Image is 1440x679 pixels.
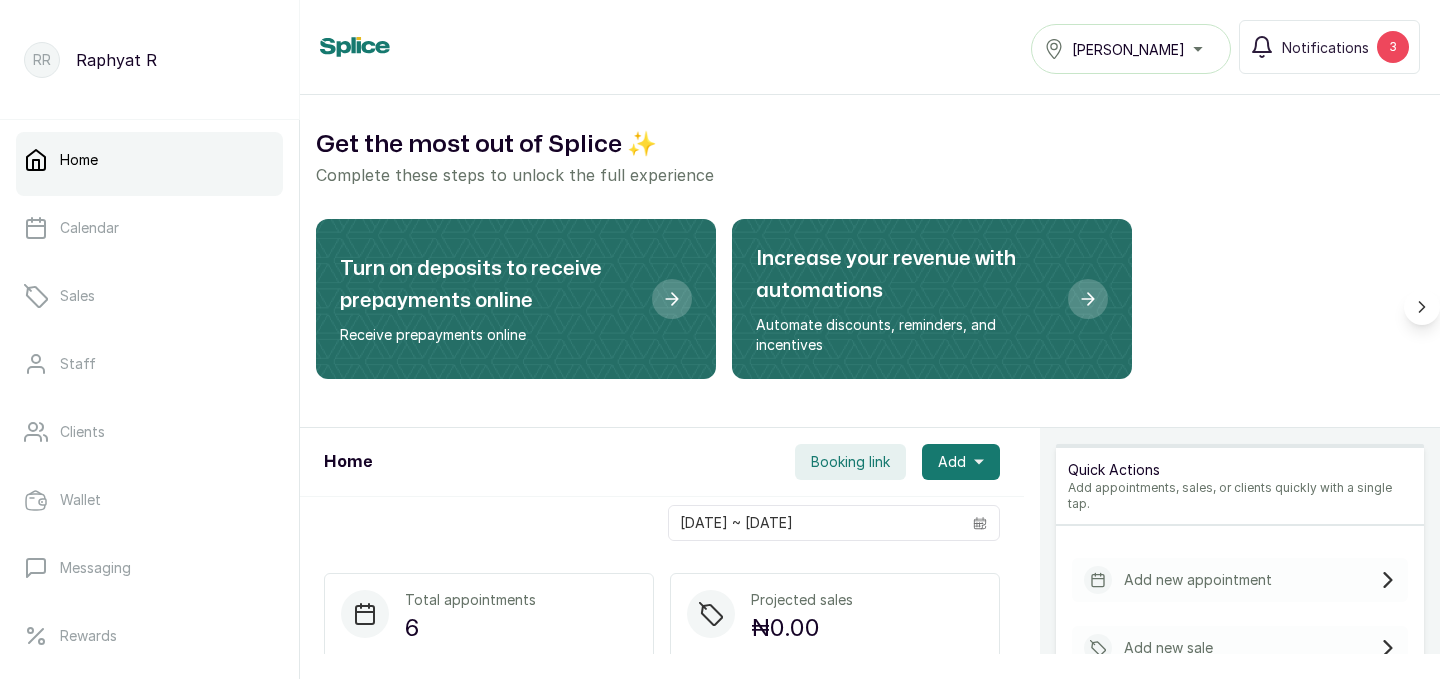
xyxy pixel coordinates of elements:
a: Calendar [16,200,283,256]
p: Wallet [60,490,101,510]
span: [PERSON_NAME] [1072,39,1185,60]
p: Total appointments [405,590,536,610]
a: Clients [16,404,283,460]
p: Rewards [60,626,117,646]
svg: calendar [973,516,987,530]
button: Scroll right [1404,289,1440,325]
p: 6 [405,610,536,646]
p: Messaging [60,558,131,578]
a: Staff [16,336,283,392]
p: Automate discounts, reminders, and incentives [756,315,1052,355]
p: Add new sale [1124,638,1213,658]
div: 3 [1377,31,1409,63]
button: Add [922,444,1000,480]
span: Add [938,452,966,472]
h2: Increase your revenue with automations [756,243,1052,307]
p: Clients [60,422,105,442]
h2: Turn on deposits to receive prepayments online [340,253,636,317]
p: Sales [60,286,95,306]
p: Raphyat R [76,48,157,72]
p: Staff [60,354,96,374]
div: Increase your revenue with automations [732,219,1132,379]
a: Rewards [16,608,283,664]
p: Complete these steps to unlock the full experience [316,163,1424,187]
a: Wallet [16,472,283,528]
p: Receive prepayments online [340,325,636,345]
p: Add appointments, sales, or clients quickly with a single tap. [1068,480,1412,512]
a: Home [16,132,283,188]
p: ₦0.00 [751,610,853,646]
a: Messaging [16,540,283,596]
input: Select date [669,506,961,540]
span: Notifications [1282,37,1369,58]
a: Sales [16,268,283,324]
p: Home [60,150,98,170]
p: RR [33,50,51,70]
p: Add new appointment [1124,570,1272,590]
button: Booking link [795,444,906,480]
p: Quick Actions [1068,460,1412,480]
h2: Get the most out of Splice ✨ [316,127,1424,163]
div: Turn on deposits to receive prepayments online [316,219,716,379]
h1: Home [324,450,372,474]
button: [PERSON_NAME] [1031,24,1231,74]
p: Calendar [60,218,119,238]
span: Booking link [811,452,890,472]
button: Notifications3 [1239,20,1420,74]
p: Projected sales [751,590,853,610]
